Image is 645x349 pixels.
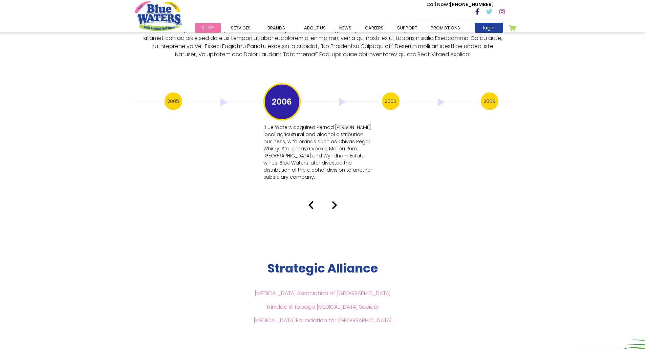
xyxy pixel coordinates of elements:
[231,25,251,31] span: Services
[267,25,285,31] span: Brands
[382,92,400,110] h3: 2008
[135,1,182,31] a: store logo
[426,1,494,8] p: [PHONE_NUMBER]
[263,124,378,181] p: Blue Waters acquired Pernod [PERSON_NAME] local agricultural and alcohol distribution business, w...
[426,1,450,8] span: Call Now :
[297,23,332,33] a: about us
[255,289,390,297] a: [MEDICAL_DATA] Association of [GEOGRAPHIC_DATA]
[266,303,379,311] a: Trinidad & Tobago [MEDICAL_DATA] Society
[358,23,390,33] a: careers
[475,23,503,33] a: login
[390,23,424,33] a: support
[254,317,391,324] a: [MEDICAL_DATA] Foundation for [GEOGRAPHIC_DATA]
[135,261,511,276] h2: Strategic Alliance
[332,23,358,33] a: News
[202,25,214,31] span: Shop
[481,92,498,110] h3: 2009
[424,23,467,33] a: Promotions
[165,92,182,110] h3: 2005
[263,83,301,121] h3: 2006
